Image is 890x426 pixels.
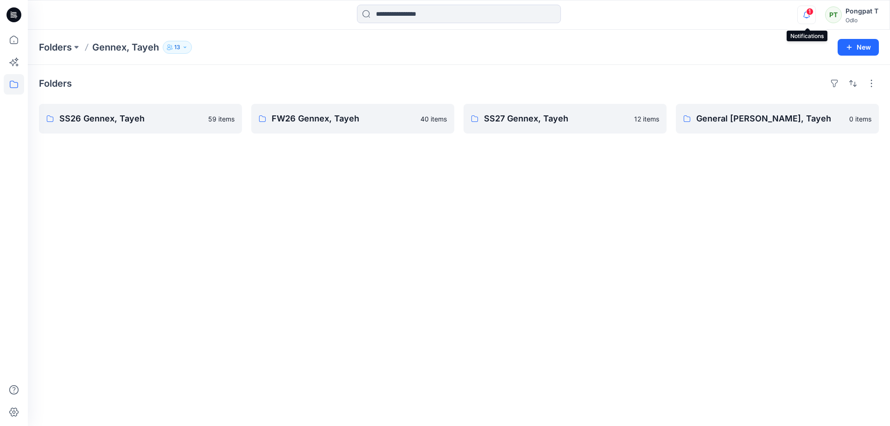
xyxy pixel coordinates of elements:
span: 1 [806,8,814,15]
p: 0 items [849,114,871,124]
p: 12 items [634,114,659,124]
a: FW26 Gennex, Tayeh40 items [251,104,454,134]
a: SS26 Gennex, Tayeh59 items [39,104,242,134]
a: General [PERSON_NAME], Tayeh0 items [676,104,879,134]
p: FW26 Gennex, Tayeh [272,112,415,125]
p: General [PERSON_NAME], Tayeh [696,112,844,125]
div: Odlo [845,17,878,24]
button: 13 [163,41,192,54]
p: Gennex, Tayeh [92,41,159,54]
div: PT [825,6,842,23]
button: New [838,39,879,56]
p: 40 items [420,114,447,124]
a: SS27 Gennex, Tayeh12 items [464,104,667,134]
p: SS26 Gennex, Tayeh [59,112,203,125]
a: Folders [39,41,72,54]
h4: Folders [39,78,72,89]
p: 59 items [208,114,235,124]
p: SS27 Gennex, Tayeh [484,112,629,125]
div: Pongpat T [845,6,878,17]
p: 13 [174,42,180,52]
